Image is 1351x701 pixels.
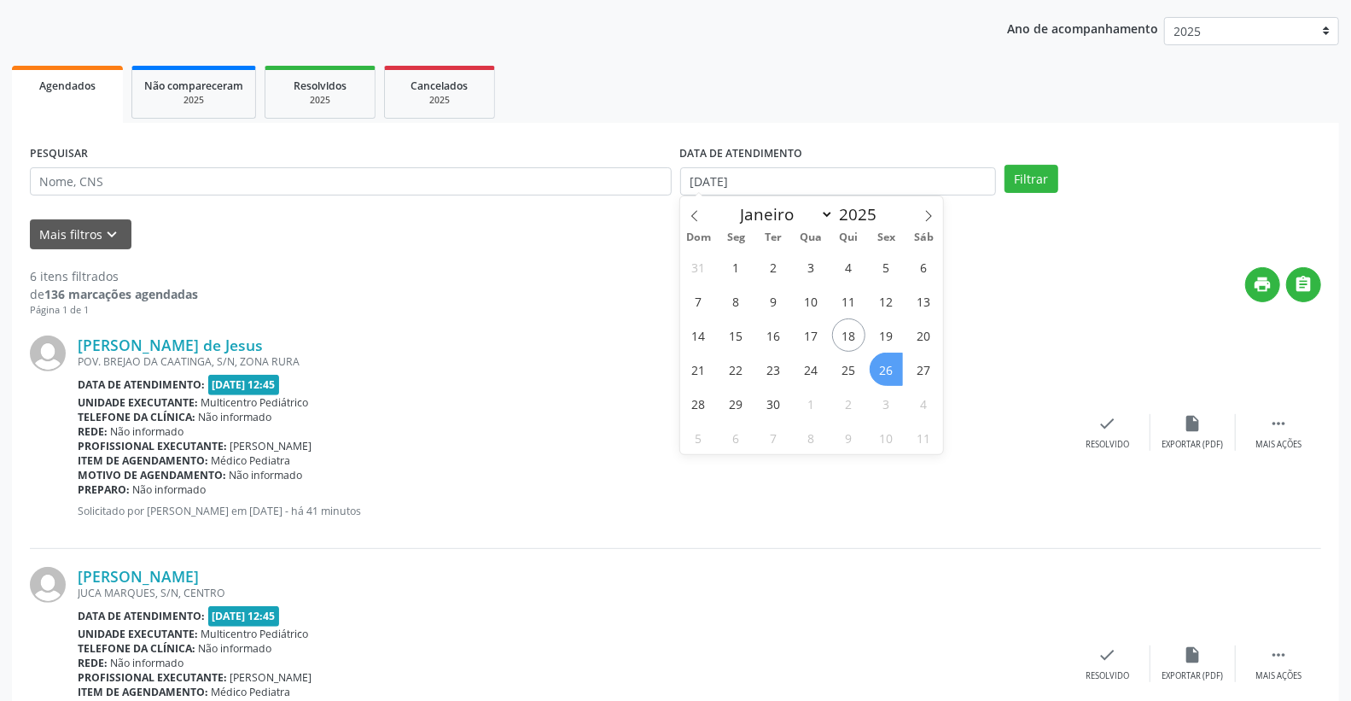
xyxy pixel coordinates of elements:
[30,267,198,285] div: 6 itens filtrados
[870,421,903,454] span: Outubro 10, 2025
[907,284,940,318] span: Setembro 13, 2025
[1005,165,1058,194] button: Filtrar
[103,225,122,244] i: keyboard_arrow_down
[830,232,868,243] span: Qui
[78,395,198,410] b: Unidade executante:
[832,421,865,454] span: Outubro 9, 2025
[732,202,835,226] select: Month
[144,79,243,93] span: Não compareceram
[78,424,108,439] b: Rede:
[1295,275,1313,294] i: 
[757,284,790,318] span: Setembro 9, 2025
[1007,17,1158,38] p: Ano de acompanhamento
[832,387,865,420] span: Outubro 2, 2025
[30,285,198,303] div: de
[144,94,243,107] div: 2025
[44,286,198,302] strong: 136 marcações agendadas
[78,641,195,656] b: Telefone da clínica:
[832,353,865,386] span: Setembro 25, 2025
[1162,670,1224,682] div: Exportar (PDF)
[78,656,108,670] b: Rede:
[832,284,865,318] span: Setembro 11, 2025
[30,141,88,167] label: PESQUISAR
[1098,646,1117,664] i: check
[795,387,828,420] span: Outubro 1, 2025
[78,627,198,641] b: Unidade executante:
[39,79,96,93] span: Agendados
[906,232,943,243] span: Sáb
[682,284,715,318] span: Setembro 7, 2025
[757,387,790,420] span: Setembro 30, 2025
[1269,646,1288,664] i: 
[78,504,1065,518] p: Solicitado por [PERSON_NAME] em [DATE] - há 41 minutos
[682,421,715,454] span: Outubro 5, 2025
[1254,275,1272,294] i: print
[832,250,865,283] span: Setembro 4, 2025
[212,685,291,699] span: Médico Pediatra
[757,353,790,386] span: Setembro 23, 2025
[30,303,198,318] div: Página 1 de 1
[78,410,195,424] b: Telefone da clínica:
[832,318,865,352] span: Setembro 18, 2025
[718,232,755,243] span: Seg
[208,375,280,394] span: [DATE] 12:45
[277,94,363,107] div: 2025
[870,250,903,283] span: Setembro 5, 2025
[757,250,790,283] span: Setembro 2, 2025
[78,439,227,453] b: Profissional executante:
[30,219,131,249] button: Mais filtroskeyboard_arrow_down
[719,318,753,352] span: Setembro 15, 2025
[1286,267,1321,302] button: 
[201,627,309,641] span: Multicentro Pediátrico
[1184,646,1203,664] i: insert_drive_file
[1255,439,1302,451] div: Mais ações
[680,232,718,243] span: Dom
[795,284,828,318] span: Setembro 10, 2025
[30,336,66,371] img: img
[230,439,312,453] span: [PERSON_NAME]
[78,354,1065,369] div: POV. BREJAO DA CAATINGA, S/N, ZONA RURA
[230,468,303,482] span: Não informado
[907,250,940,283] span: Setembro 6, 2025
[1269,414,1288,433] i: 
[199,641,272,656] span: Não informado
[793,232,830,243] span: Qua
[78,586,1065,600] div: JUCA MARQUES, S/N, CENTRO
[719,250,753,283] span: Setembro 1, 2025
[680,167,997,196] input: Selecione um intervalo
[868,232,906,243] span: Sex
[199,410,272,424] span: Não informado
[834,203,890,225] input: Year
[78,482,130,497] b: Preparo:
[78,336,263,354] a: [PERSON_NAME] de Jesus
[111,424,184,439] span: Não informado
[78,670,227,685] b: Profissional executante:
[78,567,199,586] a: [PERSON_NAME]
[1086,670,1129,682] div: Resolvido
[30,167,672,196] input: Nome, CNS
[78,609,205,623] b: Data de atendimento:
[111,656,184,670] span: Não informado
[870,353,903,386] span: Setembro 26, 2025
[870,284,903,318] span: Setembro 12, 2025
[757,421,790,454] span: Outubro 7, 2025
[719,421,753,454] span: Outubro 6, 2025
[795,250,828,283] span: Setembro 3, 2025
[1184,414,1203,433] i: insert_drive_file
[30,567,66,603] img: img
[1255,670,1302,682] div: Mais ações
[1245,267,1280,302] button: print
[682,318,715,352] span: Setembro 14, 2025
[201,395,309,410] span: Multicentro Pediátrico
[680,141,803,167] label: DATA DE ATENDIMENTO
[907,353,940,386] span: Setembro 27, 2025
[1086,439,1129,451] div: Resolvido
[230,670,312,685] span: [PERSON_NAME]
[411,79,469,93] span: Cancelados
[78,453,208,468] b: Item de agendamento:
[208,606,280,626] span: [DATE] 12:45
[907,421,940,454] span: Outubro 11, 2025
[212,453,291,468] span: Médico Pediatra
[755,232,793,243] span: Ter
[682,250,715,283] span: Agosto 31, 2025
